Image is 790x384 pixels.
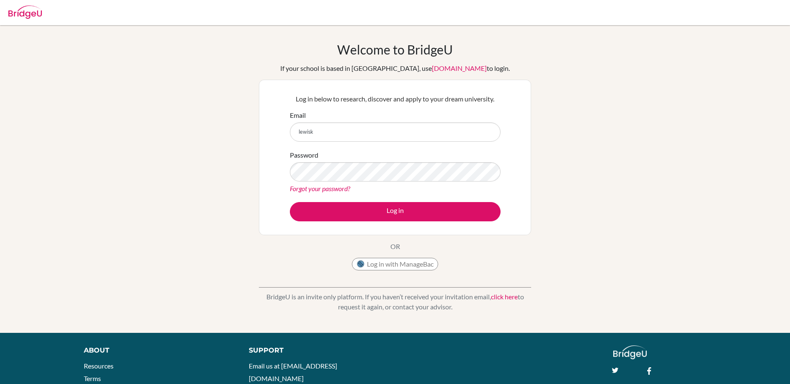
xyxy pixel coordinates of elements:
[84,374,101,382] a: Terms
[84,345,230,355] div: About
[390,241,400,252] p: OR
[84,362,114,370] a: Resources
[280,63,510,73] div: If your school is based in [GEOGRAPHIC_DATA], use to login.
[290,202,501,221] button: Log in
[290,110,306,120] label: Email
[290,184,350,192] a: Forgot your password?
[249,362,337,382] a: Email us at [EMAIL_ADDRESS][DOMAIN_NAME]
[290,94,501,104] p: Log in below to research, discover and apply to your dream university.
[613,345,647,359] img: logo_white@2x-f4f0deed5e89b7ecb1c2cc34c3e3d731f90f0f143d5ea2071677605dd97b5244.png
[290,150,318,160] label: Password
[352,258,438,270] button: Log in with ManageBac
[491,293,518,301] a: click here
[432,64,487,72] a: [DOMAIN_NAME]
[249,345,385,355] div: Support
[8,5,42,19] img: Bridge-U
[259,292,531,312] p: BridgeU is an invite only platform. If you haven’t received your invitation email, to request it ...
[337,42,453,57] h1: Welcome to BridgeU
